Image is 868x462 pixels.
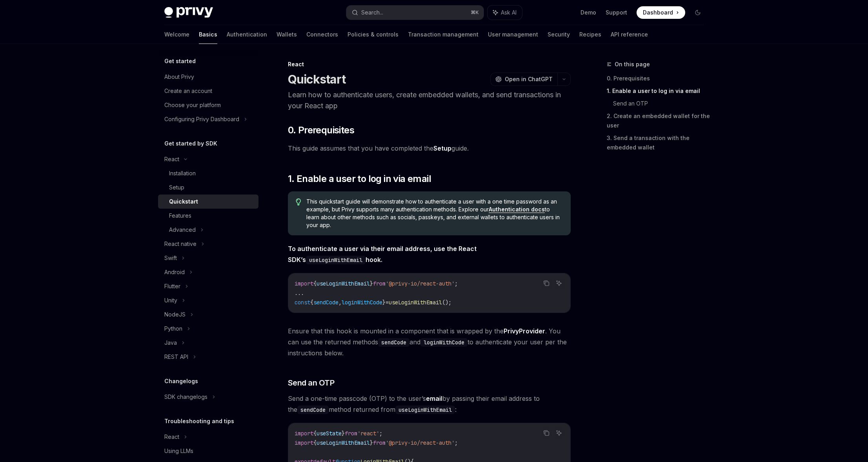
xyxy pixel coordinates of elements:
[164,155,179,164] div: React
[164,392,207,402] div: SDK changelogs
[288,173,431,185] span: 1. Enable a user to log in via email
[313,299,338,306] span: sendCode
[288,124,354,136] span: 0. Prerequisites
[164,100,221,110] div: Choose your platform
[541,428,551,438] button: Copy the contents from the code block
[442,299,451,306] span: ();
[345,430,357,437] span: from
[158,166,258,180] a: Installation
[615,60,650,69] span: On this page
[164,56,196,66] h5: Get started
[295,280,313,287] span: import
[370,280,373,287] span: }
[643,9,673,16] span: Dashboard
[611,25,648,44] a: API reference
[313,430,317,437] span: {
[199,25,217,44] a: Basics
[306,256,366,264] code: useLoginWithEmail
[501,9,517,16] span: Ask AI
[306,25,338,44] a: Connectors
[169,169,196,178] div: Installation
[164,377,198,386] h5: Changelogs
[379,430,382,437] span: ;
[164,115,239,124] div: Configuring Privy Dashboard
[288,72,346,86] h1: Quickstart
[164,7,213,18] img: dark logo
[471,9,479,16] span: ⌘ K
[288,143,571,154] span: This guide assumes that you have completed the guide.
[164,432,179,442] div: React
[488,5,522,20] button: Ask AI
[164,338,177,347] div: Java
[164,310,186,319] div: NodeJS
[295,299,310,306] span: const
[288,326,571,358] span: Ensure that this hook is mounted in a component that is wrapped by the . You can use the returned...
[158,180,258,195] a: Setup
[164,324,182,333] div: Python
[346,5,484,20] button: Search...⌘K
[395,406,455,414] code: useLoginWithEmail
[317,430,342,437] span: useState
[169,211,191,220] div: Features
[288,60,571,68] div: React
[164,446,193,456] div: Using LLMs
[637,6,685,19] a: Dashboard
[382,299,386,306] span: }
[288,245,477,264] strong: To authenticate a user via their email address, use the React SDK’s hook.
[158,209,258,223] a: Features
[420,338,468,347] code: loginWithCode
[579,25,601,44] a: Recipes
[373,439,386,446] span: from
[164,239,197,249] div: React native
[378,338,409,347] code: sendCode
[295,430,313,437] span: import
[389,299,442,306] span: useLoginWithEmail
[158,84,258,98] a: Create an account
[227,25,267,44] a: Authentication
[277,25,297,44] a: Wallets
[386,299,389,306] span: =
[373,280,386,287] span: from
[357,430,379,437] span: 'react'
[164,86,212,96] div: Create an account
[164,253,177,263] div: Swift
[164,25,189,44] a: Welcome
[158,444,258,458] a: Using LLMs
[370,439,373,446] span: }
[613,97,710,110] a: Send an OTP
[348,25,399,44] a: Policies & controls
[490,73,557,86] button: Open in ChatGPT
[606,9,627,16] a: Support
[607,72,710,85] a: 0. Prerequisites
[433,144,451,153] a: Setup
[554,278,564,288] button: Ask AI
[554,428,564,438] button: Ask AI
[295,289,304,296] span: ...
[338,299,342,306] span: ,
[164,72,194,82] div: About Privy
[296,198,301,206] svg: Tip
[310,299,313,306] span: {
[607,110,710,132] a: 2. Create an embedded wallet for the user
[548,25,570,44] a: Security
[607,85,710,97] a: 1. Enable a user to log in via email
[164,352,188,362] div: REST API
[386,280,455,287] span: '@privy-io/react-auth'
[317,439,370,446] span: useLoginWithEmail
[164,267,185,277] div: Android
[455,280,458,287] span: ;
[295,439,313,446] span: import
[455,439,458,446] span: ;
[489,206,545,213] a: Authentication docs
[297,406,329,414] code: sendCode
[408,25,479,44] a: Transaction management
[607,132,710,154] a: 3. Send a transaction with the embedded wallet
[317,280,370,287] span: useLoginWithEmail
[158,98,258,112] a: Choose your platform
[158,195,258,209] a: Quickstart
[691,6,704,19] button: Toggle dark mode
[361,8,383,17] div: Search...
[164,282,180,291] div: Flutter
[313,439,317,446] span: {
[164,139,217,148] h5: Get started by SDK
